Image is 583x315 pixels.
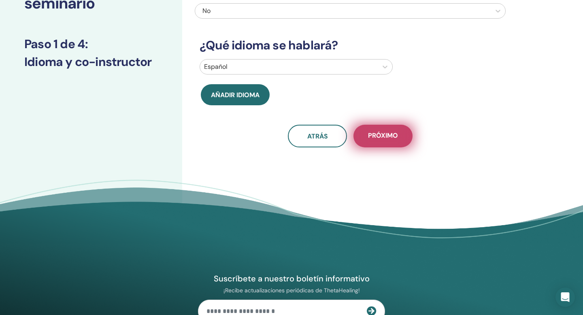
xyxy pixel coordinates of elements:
[202,6,211,15] font: No
[288,125,347,147] button: Atrás
[214,273,370,284] font: Suscríbete a nuestro boletín informativo
[24,36,85,52] font: Paso 1 de 4
[353,125,413,147] button: Próximo
[211,91,260,99] font: Añadir idioma
[200,37,338,53] font: ¿Qué idioma se hablará?
[368,131,398,140] font: Próximo
[307,132,328,140] font: Atrás
[24,54,151,70] font: Idioma y co-instructor
[201,84,270,105] button: Añadir idioma
[555,287,575,307] div: Abrir Intercom Messenger
[223,287,360,294] font: ¡Recibe actualizaciones periódicas de ThetaHealing!
[85,36,88,52] font: :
